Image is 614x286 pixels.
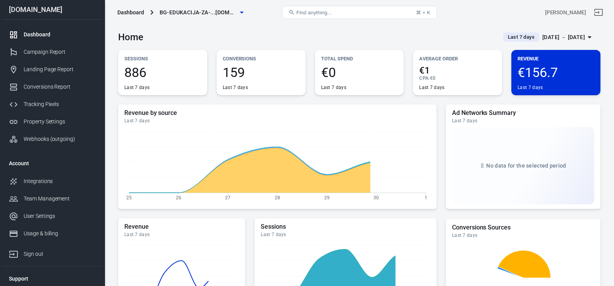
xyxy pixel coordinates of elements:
[124,66,201,79] span: 886
[24,65,96,74] div: Landing Page Report
[452,224,594,231] h5: Conversions Sources
[118,32,143,43] h3: Home
[419,66,496,75] span: €1
[324,195,330,200] tspan: 29
[3,61,102,78] a: Landing Page Report
[24,135,96,143] div: Webhooks (outgoing)
[542,33,585,42] div: [DATE] － [DATE]
[124,55,201,63] p: Sessions
[430,75,435,81] span: €0
[321,55,398,63] p: Total Spend
[3,173,102,190] a: Integrations
[24,83,96,91] div: Conversions Report
[124,118,430,124] div: Last 7 days
[160,8,237,17] span: bg-edukacija-za-frizere.com
[126,195,132,200] tspan: 25
[3,113,102,130] a: Property Settings
[3,43,102,61] a: Campaign Report
[486,163,566,169] span: No data for the selected period
[24,195,96,203] div: Team Management
[321,84,346,91] div: Last 7 days
[419,75,430,81] span: CPA :
[3,96,102,113] a: Tracking Pixels
[223,84,248,91] div: Last 7 days
[24,250,96,258] div: Sign out
[24,212,96,220] div: User Settings
[419,55,496,63] p: Average Order
[518,84,543,91] div: Last 7 days
[24,31,96,39] div: Dashboard
[3,225,102,242] a: Usage & billing
[3,26,102,43] a: Dashboard
[24,100,96,108] div: Tracking Pixels
[124,223,239,231] h5: Revenue
[497,31,600,44] button: Last 7 days[DATE] － [DATE]
[282,6,437,19] button: Find anything...⌘ + K
[3,6,102,13] div: [DOMAIN_NAME]
[261,223,430,231] h5: Sessions
[117,9,144,16] div: Dashboard
[223,55,299,63] p: Conversions
[24,118,96,126] div: Property Settings
[3,130,102,148] a: Webhooks (outgoing)
[3,242,102,263] a: Sign out
[416,10,430,15] div: ⌘ + K
[157,5,246,20] button: bg-edukacija-za-...[DOMAIN_NAME]
[452,118,594,124] div: Last 7 days
[3,207,102,225] a: User Settings
[452,232,594,238] div: Last 7 days
[321,66,398,79] span: €0
[24,229,96,238] div: Usage & billing
[24,177,96,185] div: Integrations
[124,84,150,91] div: Last 7 days
[223,66,299,79] span: 159
[296,10,332,15] span: Find anything...
[419,84,444,91] div: Last 7 days
[373,195,379,200] tspan: 30
[124,231,239,238] div: Last 7 days
[425,195,427,200] tspan: 1
[3,190,102,207] a: Team Management
[275,195,280,200] tspan: 28
[3,154,102,173] li: Account
[505,33,538,41] span: Last 7 days
[545,9,586,17] div: Account id: aTnV2ZTu
[225,195,230,200] tspan: 27
[3,78,102,96] a: Conversions Report
[24,48,96,56] div: Campaign Report
[176,195,181,200] tspan: 26
[518,55,594,63] p: Revenue
[124,109,430,117] h5: Revenue by source
[261,231,430,238] div: Last 7 days
[518,66,594,79] span: €156.7
[452,109,594,117] h5: Ad Networks Summary
[589,3,608,22] a: Sign out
